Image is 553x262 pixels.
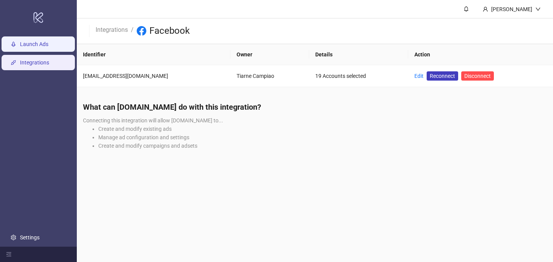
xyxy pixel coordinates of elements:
[461,71,494,81] button: Disconnect
[315,72,402,80] div: 19 Accounts selected
[237,72,303,80] div: Tiarne Campiao
[230,44,309,65] th: Owner
[464,6,469,12] span: bell
[414,73,424,79] a: Edit
[83,117,223,124] span: Connecting this integration will allow [DOMAIN_NAME] to...
[488,5,535,13] div: [PERSON_NAME]
[408,44,553,65] th: Action
[131,25,134,37] li: /
[94,25,129,33] a: Integrations
[98,125,547,133] li: Create and modify existing ads
[309,44,408,65] th: Details
[20,234,40,241] a: Settings
[483,7,488,12] span: user
[535,7,541,12] span: down
[98,142,547,150] li: Create and modify campaigns and adsets
[20,59,49,66] a: Integrations
[83,102,547,112] h4: What can [DOMAIN_NAME] do with this integration?
[77,44,230,65] th: Identifier
[6,252,12,257] span: menu-fold
[149,25,190,37] h3: Facebook
[83,72,224,80] div: [EMAIL_ADDRESS][DOMAIN_NAME]
[20,41,48,47] a: Launch Ads
[98,133,547,142] li: Manage ad configuration and settings
[430,72,455,80] span: Reconnect
[427,71,458,81] a: Reconnect
[464,73,491,79] span: Disconnect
